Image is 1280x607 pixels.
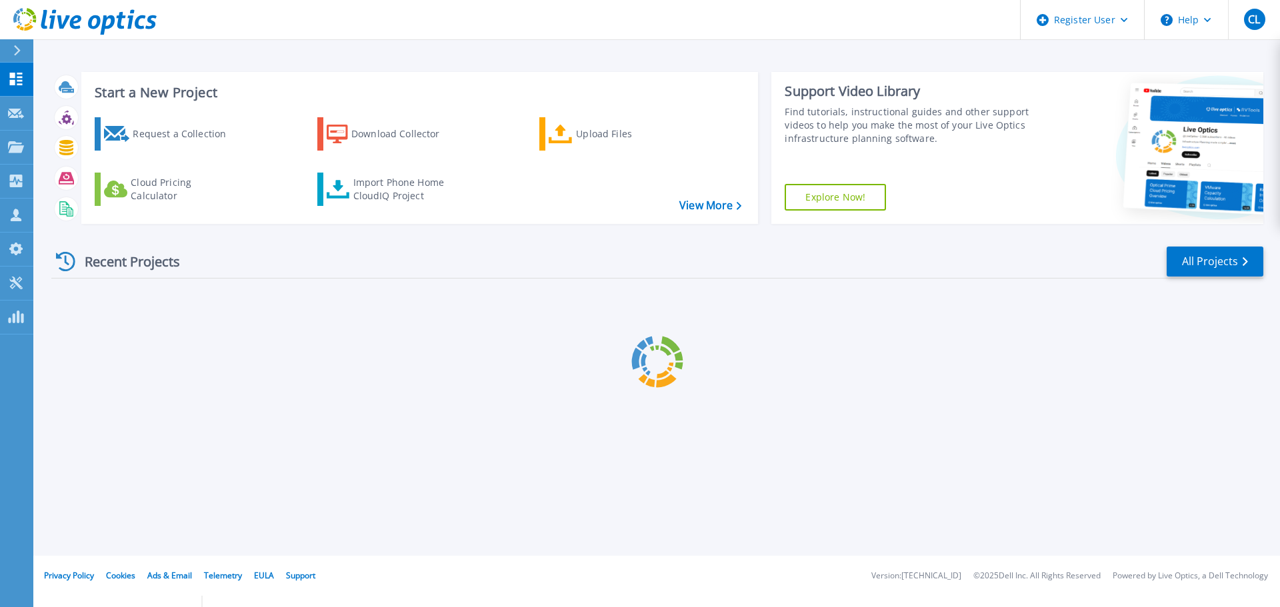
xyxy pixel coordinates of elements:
a: Privacy Policy [44,570,94,581]
a: Cloud Pricing Calculator [95,173,243,206]
a: EULA [254,570,274,581]
a: Telemetry [204,570,242,581]
div: Download Collector [351,121,458,147]
div: Cloud Pricing Calculator [131,176,237,203]
a: Request a Collection [95,117,243,151]
div: Find tutorials, instructional guides and other support videos to help you make the most of your L... [785,105,1035,145]
li: © 2025 Dell Inc. All Rights Reserved [973,572,1101,580]
li: Powered by Live Optics, a Dell Technology [1113,572,1268,580]
h3: Start a New Project [95,85,741,100]
div: Request a Collection [133,121,239,147]
a: Support [286,570,315,581]
a: All Projects [1167,247,1263,277]
li: Version: [TECHNICAL_ID] [871,572,961,580]
div: Support Video Library [785,83,1035,100]
a: View More [679,199,741,212]
a: Ads & Email [147,570,192,581]
div: Upload Files [576,121,683,147]
a: Cookies [106,570,135,581]
div: Recent Projects [51,245,198,278]
a: Explore Now! [785,184,886,211]
a: Upload Files [539,117,688,151]
div: Import Phone Home CloudIQ Project [353,176,457,203]
a: Download Collector [317,117,466,151]
span: CL [1248,14,1260,25]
